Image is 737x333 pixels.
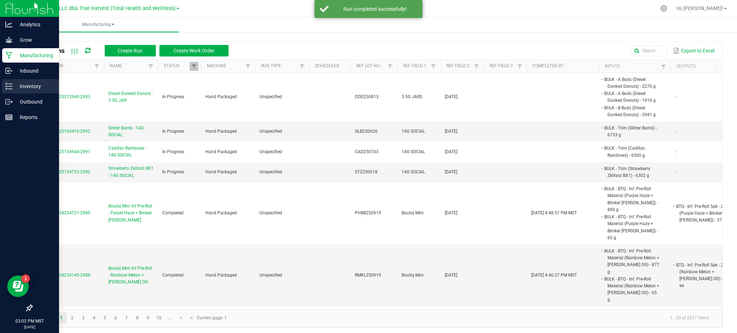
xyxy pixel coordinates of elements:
[445,210,457,215] span: [DATE]
[37,45,234,57] div: All Runs
[472,62,481,71] a: Filter
[603,145,660,159] li: BULK - Trim (Cadillac Rainbows) - 6500 g
[402,94,422,99] span: 3.5G JARS
[259,210,282,215] span: Unspecified
[403,63,429,69] a: Ref Field 1Sortable
[3,324,56,330] p: [DATE]
[118,48,143,54] span: Create Run
[402,169,425,174] span: 14G SOCIAL
[5,114,13,121] inline-svg: Reports
[386,62,394,71] a: Filter
[108,265,154,286] span: Boutiq Mini Inf Pre-Roll - Rainbow Melon + [PERSON_NAME] OG
[603,104,660,118] li: BULK - B Buds (Diesel Dunked Donuts) - 3941 g
[333,5,417,13] div: Run completed successfully!
[355,129,377,134] span: GLB250626
[3,318,56,324] p: 03:02 PM MST
[675,261,732,289] li: BTQ - Inf. Pre-Roll 5pk - 2.5g (Rainbow Melon + [PERSON_NAME] OG) - 375 ea
[162,169,184,174] span: In Progress
[5,36,13,44] inline-svg: Grow
[446,63,472,69] a: Ref Field 2Sortable
[207,63,243,69] a: MachineSortable
[356,63,385,69] a: Ref Lot NumberSortable
[231,312,715,324] kendo-pager-info: 1 - 30 of 2877 items
[162,94,184,99] span: In Progress
[603,165,660,179] li: BULK - Trim (Strawberry Zkillato BX1) - 6302 g
[110,63,146,69] a: NameSortable
[132,313,143,323] a: Page 8
[672,45,716,57] button: Export to Excel
[146,62,155,71] a: Filter
[631,45,667,56] input: Search
[17,17,179,32] a: Manufacturing
[159,45,229,56] button: Create Work Order
[13,97,56,106] p: Outbound
[205,169,237,174] span: Hand Packaged
[402,273,424,278] span: Boutiq Mini
[259,94,282,99] span: Unspecified
[259,149,282,154] span: Unspecified
[5,67,13,74] inline-svg: Inbound
[603,185,660,213] li: BULK - BTQ - Inf. Pre-Roll Material (Purple Haze + Blinker [PERSON_NAME]) - 890 g
[445,129,457,134] span: [DATE]
[108,145,154,159] span: Cadillac Rainbows - 14G SOCIAL
[429,62,438,71] a: Filter
[205,149,237,154] span: Hand Packaged
[489,63,515,69] a: Ref Field 3Sortable
[92,62,101,71] a: Filter
[164,63,189,69] a: StatusSortable
[13,51,56,60] p: Manufacturing
[445,273,457,278] span: [DATE]
[603,124,660,138] li: BULK - Trim (Glitter Bomb) - 6733 g
[154,313,164,323] a: Page 10
[205,94,237,99] span: Hand Packaged
[190,62,198,71] a: Filter
[165,313,175,323] a: Page 11
[21,5,176,12] span: DXR FINANCE 4 LLC dba True Harvest (Total Health and Wellness)
[205,129,237,134] span: Hand Packaged
[143,313,153,323] a: Page 9
[402,149,425,154] span: 14G SOCIAL
[162,273,184,278] span: Completed
[5,21,13,28] inline-svg: Analytics
[13,36,56,44] p: Grow
[603,90,660,104] li: BULK - A Buds (Diesel Dunked Donuts) - 1910 g
[7,275,29,297] iframe: Resource center
[67,313,77,323] a: Page 2
[205,210,237,215] span: Hand Packaged
[259,169,282,174] span: Unspecified
[675,203,732,224] li: BTQ - Inf. Pre-Roll 5pk - 2.5g (Purple Haze + Blinker [PERSON_NAME]) - 371 ea
[298,62,306,71] a: Filter
[603,213,660,241] li: BULK - BTQ - Inf. Pre-Roll Material (Purple Haze + Blinker [PERSON_NAME]) - 65 g
[402,210,424,215] span: Boutiq Mini
[13,113,56,122] p: Reports
[259,273,282,278] span: Unspecified
[173,48,214,54] span: Create Work Order
[13,20,56,29] p: Analytics
[36,149,90,154] span: MP-20250925154944-2991
[21,274,30,283] iframe: Resource center unread badge
[205,273,237,278] span: Hand Packaged
[445,149,457,154] span: [DATE]
[78,313,89,323] a: Page 3
[56,313,67,323] a: Page 1
[603,76,660,90] li: BULK - A Buds (Diesel Dunked Donuts) - 2270 g
[36,169,90,174] span: MP-20250925154723-2990
[355,149,379,154] span: CAD250703
[355,169,377,174] span: STZ250618
[36,129,90,134] span: MP-20250925160410-2992
[445,169,457,174] span: [DATE]
[36,94,90,99] span: MP-20250925212940-2993
[110,313,121,323] a: Page 6
[89,313,99,323] a: Page 4
[162,129,184,134] span: In Progress
[176,313,186,323] a: Go to the next page
[259,129,282,134] span: Unspecified
[445,94,457,99] span: [DATE]
[32,309,722,327] kendo-pager: Current page: 1
[162,210,184,215] span: Completed
[108,165,154,179] span: Strawberry Zkillato BX1 - 14G SOCIAL
[13,82,56,91] p: Inventory
[355,94,379,99] span: DDD250813
[261,63,297,69] a: Run TypeSortable
[531,273,577,278] span: [DATE] 4:46:27 PM MST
